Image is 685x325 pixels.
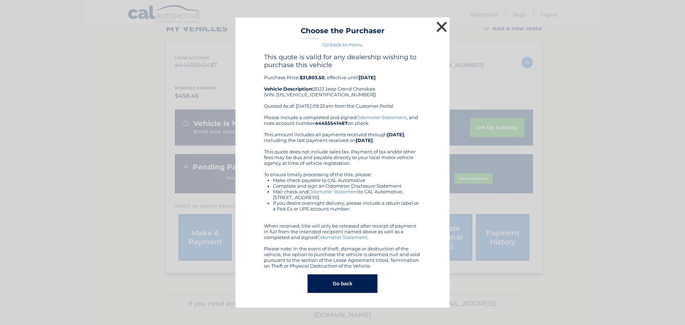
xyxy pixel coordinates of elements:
[308,274,377,293] button: Go back
[387,132,404,137] b: [DATE]
[273,189,421,200] li: Mail check and to CAL Automotive, [STREET_ADDRESS]
[264,53,421,115] div: Purchase Price: , effective until 2023 Jeep Grand Cherokee (VIN: [US_VEHICLE_IDENTIFICATION_NUMBE...
[301,26,385,39] h3: Choose the Purchaser
[273,177,421,183] li: Make check payable to CAL Automotive
[264,86,313,92] strong: Vehicle Description:
[264,115,421,269] div: Please include a completed and signed , and note account number on check. This amount includes al...
[435,20,449,34] button: ×
[264,53,421,69] h4: This quote is valid for any dealership wishing to purchase this vehicle
[273,183,421,189] li: Complete and sign an Odometer Disclosure Statement
[273,200,421,212] li: If you desire overnight delivery, please include a return label or a Fed Ex or UPS account number.
[308,189,359,194] a: Odometer Statement
[317,234,367,240] a: Odometer Statement
[323,42,362,47] a: Go back to menu
[315,120,347,126] b: 44455541487
[359,75,376,80] b: [DATE]
[356,115,407,120] a: Odometer Statement
[300,75,325,80] b: $31,803.50
[356,137,373,143] b: [DATE]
